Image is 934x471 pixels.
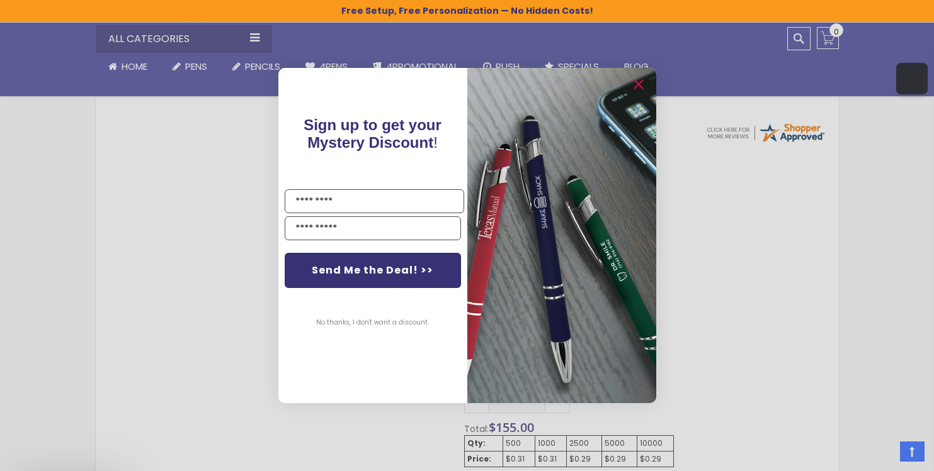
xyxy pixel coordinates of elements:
[285,253,461,288] button: Send Me the Deal! >>
[304,116,441,151] span: !
[304,116,441,151] span: Sign up to get your Mystery Discount
[629,74,649,94] button: Close dialog
[467,68,656,403] img: 081b18bf-2f98-4675-a917-09431eb06994.jpeg
[310,307,435,338] button: No thanks, I don't want a discount.
[830,437,934,471] iframe: Google Customer Reviews
[285,216,461,240] input: YOUR EMAIL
